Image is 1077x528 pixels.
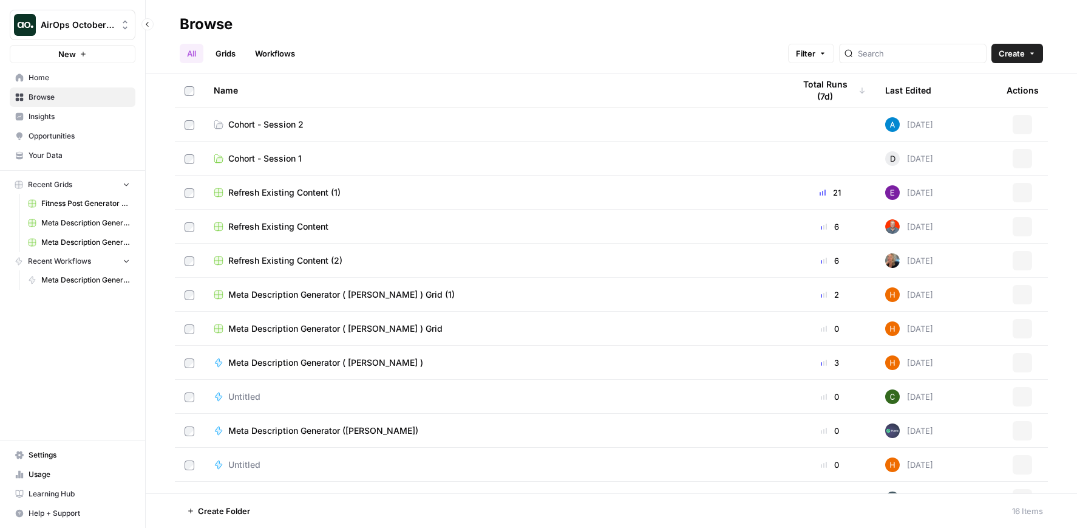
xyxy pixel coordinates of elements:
a: Browse [10,87,135,107]
span: Refresh Existing Content [228,221,328,233]
span: New [58,48,76,60]
div: Total Runs (7d) [794,74,866,107]
span: Cohort - Session 1 [228,153,302,165]
a: Home [10,68,135,87]
div: [DATE] [885,253,933,268]
span: Opportunities [29,131,130,142]
span: Meta Descriptions Generator ([PERSON_NAME]) [228,493,423,505]
div: 0 [794,391,866,403]
a: Learning Hub [10,484,135,504]
div: [DATE] [885,185,933,200]
a: Meta Description Generator ( [PERSON_NAME] ) Grid (1) [214,289,775,301]
img: 43kfmuemi38zyoc4usdy4i9w48nn [885,185,900,200]
div: [DATE] [885,458,933,472]
div: 16 Items [1012,505,1043,517]
button: Create [991,44,1043,63]
a: Refresh Existing Content (1) [214,187,775,199]
span: Recent Grids [28,179,72,190]
div: [DATE] [885,151,933,166]
span: D [890,153,895,165]
div: [DATE] [885,355,933,370]
span: Meta Description Generator ( [PERSON_NAME] ) [228,357,423,369]
div: Last Edited [885,74,931,107]
span: Cohort - Session 2 [228,118,304,131]
div: Name [214,74,775,107]
span: AirOps October Cohort [41,19,114,31]
div: 6 [794,255,866,267]
span: Filter [796,47,815,60]
div: [DATE] [885,321,933,336]
span: Meta Description Generator ( [PERSON_NAME] ) Grid (1) [228,289,455,301]
button: Create Folder [180,501,257,521]
span: Meta Description Generator ( [PERSON_NAME] ) Grid [228,323,443,335]
button: Recent Grids [10,176,135,194]
button: Filter [788,44,834,63]
input: Search [858,47,981,60]
a: Workflows [248,44,302,63]
button: Workspace: AirOps October Cohort [10,10,135,40]
a: Refresh Existing Content [214,221,775,233]
img: tjn32p4u78pbbywl4zrwndrkv3qo [885,253,900,268]
span: Refresh Existing Content (2) [228,255,342,267]
span: Browse [29,92,130,103]
a: Untitled [214,459,775,471]
div: [DATE] [885,423,933,438]
img: 800yb5g0cvdr0f9czziwsqt6j8wa [885,287,900,302]
span: Your Data [29,150,130,161]
a: Meta Description Generator ( [PERSON_NAME] ) Grid [214,323,775,335]
span: Settings [29,450,130,461]
a: Settings [10,445,135,465]
span: Create Folder [198,505,250,517]
a: Meta Description Generator ( [PERSON_NAME] ) Grid (1) [22,213,135,233]
span: Meta Description Generator ( [PERSON_NAME] ) Grid (1) [41,218,130,228]
div: 3 [794,357,866,369]
a: Insights [10,107,135,126]
a: Cohort - Session 1 [214,153,775,165]
div: 2 [794,289,866,301]
button: New [10,45,135,63]
img: 698zlg3kfdwlkwrbrsgpwna4smrc [885,219,900,234]
div: 0 [794,323,866,335]
span: Create [999,47,1025,60]
span: Untitled [228,391,260,403]
span: Usage [29,469,130,480]
img: 800yb5g0cvdr0f9czziwsqt6j8wa [885,355,900,370]
span: Fitness Post Generator ([PERSON_NAME]) [41,198,130,209]
span: Refresh Existing Content (1) [228,187,341,199]
div: Browse [180,15,233,34]
a: Meta Description Generator ( [PERSON_NAME] ) Grid [22,233,135,252]
span: Recent Workflows [28,256,91,267]
div: 0 [794,493,866,505]
a: Cohort - Session 2 [214,118,775,131]
span: Meta Description Generator ( [PERSON_NAME] ) Grid [41,237,130,248]
img: o3cqybgnmipr355j8nz4zpq1mc6x [885,117,900,132]
a: Meta Description Generator ([PERSON_NAME]) [214,425,775,437]
span: Meta Description Generator ([PERSON_NAME]) [41,275,130,286]
a: Grids [208,44,243,63]
div: [DATE] [885,219,933,234]
span: Home [29,72,130,83]
div: [DATE] [885,287,933,302]
span: Help + Support [29,508,130,519]
a: Your Data [10,146,135,165]
a: Meta Description Generator ([PERSON_NAME]) [22,270,135,290]
a: Meta Descriptions Generator ([PERSON_NAME]) [214,493,775,505]
button: Recent Workflows [10,252,135,270]
a: Fitness Post Generator ([PERSON_NAME]) [22,194,135,213]
a: Refresh Existing Content (2) [214,255,775,267]
a: All [180,44,203,63]
img: 14qrvic887bnlg6dzgoj39zarp80 [885,389,900,404]
div: 6 [794,221,866,233]
div: [DATE] [885,389,933,404]
span: Untitled [228,459,260,471]
span: Insights [29,111,130,122]
div: 21 [794,187,866,199]
div: Actions [1007,74,1039,107]
a: Meta Description Generator ( [PERSON_NAME] ) [214,357,775,369]
div: 0 [794,425,866,437]
div: [DATE] [885,492,933,506]
img: zjdftevh0hve695cz300xc39jhg1 [885,492,900,506]
img: d6lh0kjkb6wu0q08wyec5sbf2p69 [885,423,900,438]
a: Untitled [214,391,775,403]
a: Opportunities [10,126,135,146]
